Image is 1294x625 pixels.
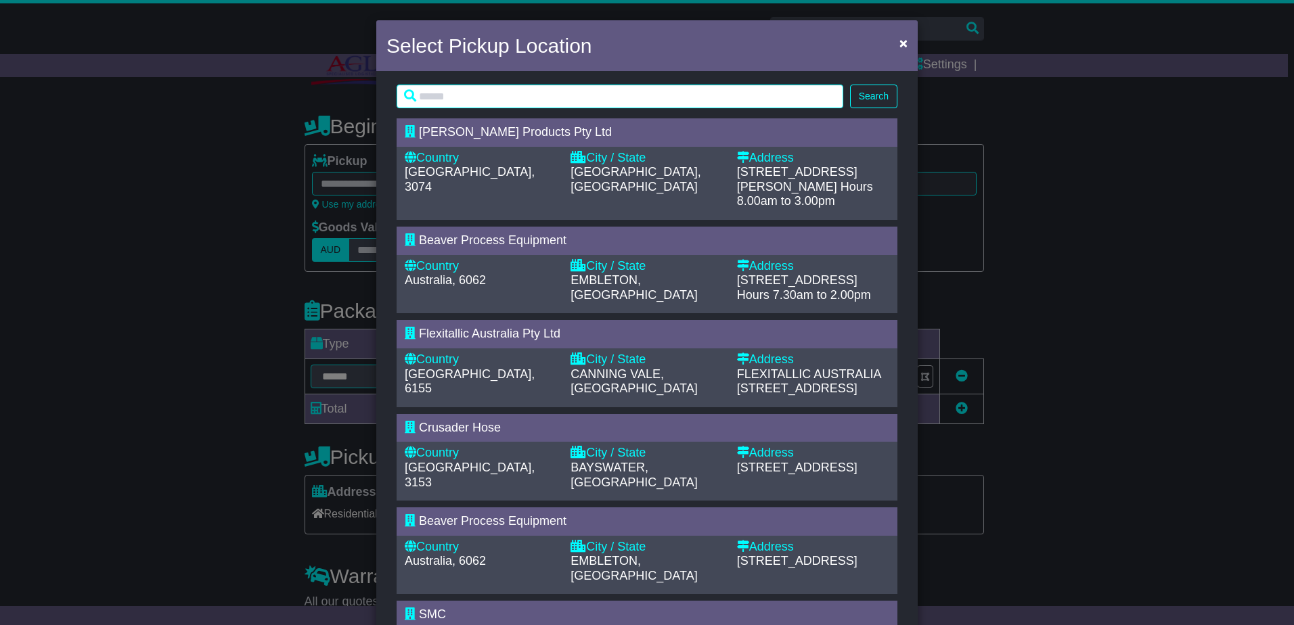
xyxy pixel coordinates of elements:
[405,446,557,461] div: Country
[571,554,697,582] span: EMBLETON, [GEOGRAPHIC_DATA]
[405,554,486,568] span: Australia, 6062
[419,327,560,340] span: Flexitallic Australia Pty Ltd
[405,367,535,396] span: [GEOGRAPHIC_DATA], 6155
[419,607,446,621] span: SMC
[737,446,889,461] div: Address
[405,352,557,367] div: Country
[571,259,723,274] div: City / State
[405,259,557,274] div: Country
[737,381,857,395] span: [STREET_ADDRESS]
[405,165,535,193] span: [GEOGRAPHIC_DATA], 3074
[893,29,914,57] button: Close
[419,233,566,247] span: Beaver Process Equipment
[405,540,557,555] div: Country
[737,165,857,193] span: [STREET_ADDRESS][PERSON_NAME]
[737,288,871,302] span: Hours 7.30am to 2.00pm
[737,554,857,568] span: [STREET_ADDRESS]
[571,165,700,193] span: [GEOGRAPHIC_DATA], [GEOGRAPHIC_DATA]
[899,35,908,51] span: ×
[405,273,486,287] span: Australia, 6062
[571,461,697,489] span: BAYSWATER, [GEOGRAPHIC_DATA]
[571,352,723,367] div: City / State
[737,540,889,555] div: Address
[571,367,697,396] span: CANNING VALE, [GEOGRAPHIC_DATA]
[850,85,897,108] button: Search
[419,125,612,139] span: [PERSON_NAME] Products Pty Ltd
[571,446,723,461] div: City / State
[405,151,557,166] div: Country
[737,259,889,274] div: Address
[405,461,535,489] span: [GEOGRAPHIC_DATA], 3153
[419,421,501,434] span: Crusader Hose
[571,273,697,302] span: EMBLETON, [GEOGRAPHIC_DATA]
[419,514,566,528] span: Beaver Process Equipment
[737,461,857,474] span: [STREET_ADDRESS]
[571,540,723,555] div: City / State
[386,30,592,61] h4: Select Pickup Location
[737,151,889,166] div: Address
[737,273,857,287] span: [STREET_ADDRESS]
[571,151,723,166] div: City / State
[737,180,873,208] span: Hours 8.00am to 3.00pm
[737,367,881,381] span: FLEXITALLIC AUSTRALIA
[737,352,889,367] div: Address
